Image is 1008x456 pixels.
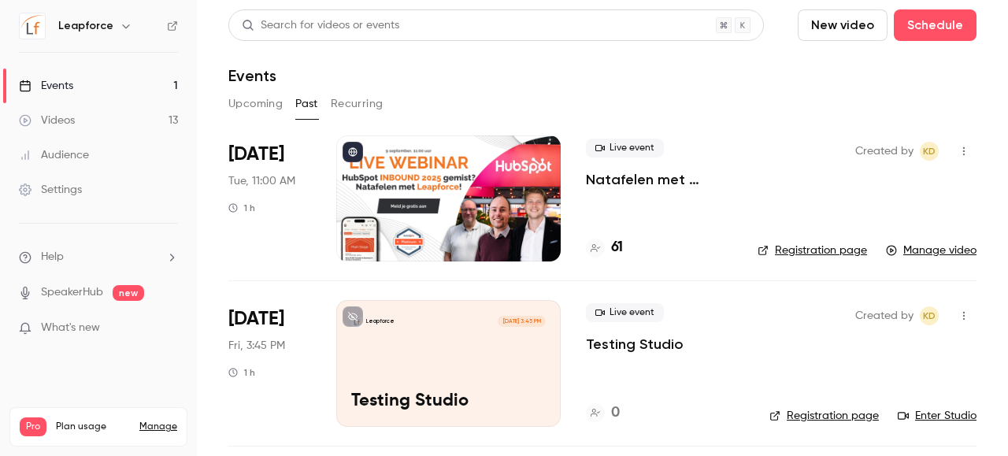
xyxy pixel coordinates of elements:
a: Natafelen met Leapforce: de highlights van HubSpot INBOUND 2025 [586,170,732,189]
span: [DATE] 3:45 PM [498,316,545,327]
div: Settings [19,182,82,198]
p: Leapforce [366,317,395,325]
a: Testing StudioLeapforce[DATE] 3:45 PMTesting Studio [336,300,561,426]
div: Aug 29 Fri, 3:45 PM (Europe/Berlin) [228,300,311,426]
a: Enter Studio [898,408,976,424]
a: Manage [139,421,177,433]
div: Videos [19,113,75,128]
button: Schedule [894,9,976,41]
h4: 61 [611,237,623,258]
span: Plan usage [56,421,130,433]
img: Leapforce [20,13,45,39]
a: Manage video [886,243,976,258]
h6: Leapforce [58,18,113,34]
div: 1 h [228,366,255,379]
span: KD [923,142,936,161]
span: [DATE] [228,306,284,332]
span: KD [923,306,936,325]
span: Live event [586,139,664,158]
a: 0 [586,402,620,424]
p: Testing Studio [351,391,546,412]
button: Upcoming [228,91,283,117]
div: 1 h [228,202,255,214]
span: Help [41,249,64,265]
li: help-dropdown-opener [19,249,178,265]
div: Search for videos or events [242,17,399,34]
span: Pro [20,417,46,436]
div: Events [19,78,73,94]
span: Created by [855,306,913,325]
span: Koen Dorreboom [920,142,939,161]
a: Registration page [758,243,867,258]
span: new [113,285,144,301]
button: Recurring [331,91,384,117]
a: 61 [586,237,623,258]
h4: 0 [611,402,620,424]
span: Created by [855,142,913,161]
span: [DATE] [228,142,284,167]
span: Tue, 11:00 AM [228,173,295,189]
button: New video [798,9,888,41]
span: Koen Dorreboom [920,306,939,325]
div: Sep 9 Tue, 11:00 AM (Europe/Amsterdam) [228,135,311,261]
h1: Events [228,66,276,85]
span: Live event [586,303,664,322]
iframe: Noticeable Trigger [159,321,178,336]
span: Fri, 3:45 PM [228,338,285,354]
a: SpeakerHub [41,284,103,301]
button: Past [295,91,318,117]
span: What's new [41,320,100,336]
a: Registration page [769,408,879,424]
div: Audience [19,147,89,163]
a: Testing Studio [586,335,684,354]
